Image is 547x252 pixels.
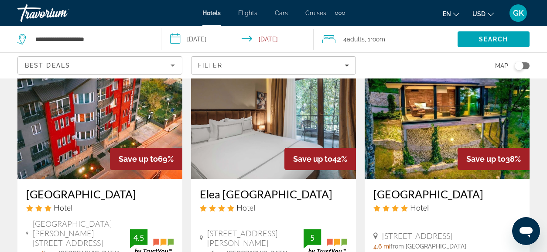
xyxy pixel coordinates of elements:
img: Elea Old Tbilisi Hotel [191,39,356,179]
span: Save up to [119,154,158,163]
button: Change language [443,7,459,20]
button: Travelers: 4 adults, 0 children [314,26,458,52]
span: Adults [347,36,365,43]
button: Extra navigation items [335,6,345,20]
span: GK [513,9,524,17]
img: Bioli Medical Wellness Resort [365,39,530,179]
span: Hotel [410,203,429,212]
button: Filters [191,56,356,75]
a: Travorium [17,2,105,24]
span: Best Deals [25,62,70,69]
div: 38% [458,148,530,170]
span: , 1 [365,33,385,45]
span: from [GEOGRAPHIC_DATA] [390,243,466,250]
span: Map [495,60,508,72]
div: 4 star Hotel [200,203,347,212]
a: [GEOGRAPHIC_DATA] [26,187,174,201]
span: Search [479,36,509,43]
span: en [443,10,451,17]
span: 4.6 mi [373,243,390,250]
iframe: Кнопка запуска окна обмена сообщениями [512,217,540,245]
span: Room [370,36,385,43]
a: [GEOGRAPHIC_DATA] [373,187,521,201]
a: Flights [238,10,257,17]
div: 42% [284,148,356,170]
a: Elea [GEOGRAPHIC_DATA] [200,187,347,201]
span: USD [472,10,485,17]
span: Filter [198,62,223,69]
button: Search [458,31,530,47]
div: 5 [304,232,321,243]
button: User Menu [507,4,530,22]
div: 3 star Hotel [26,203,174,212]
span: [STREET_ADDRESS][PERSON_NAME] [207,228,304,248]
div: 4 star Hotel [373,203,521,212]
div: 4.5 [130,232,147,243]
span: Hotel [54,203,72,212]
a: Cruises [305,10,326,17]
button: Toggle map [508,62,530,70]
div: 69% [110,148,182,170]
span: Hotel [236,203,255,212]
input: Search hotel destination [34,33,148,46]
mat-select: Sort by [25,60,175,71]
button: Select check in and out date [161,26,314,52]
span: 4 [343,33,365,45]
span: Save up to [293,154,332,163]
span: [STREET_ADDRESS] [382,231,452,241]
span: Save up to [466,154,506,163]
a: Hotels [202,10,221,17]
a: Cars [275,10,288,17]
span: [GEOGRAPHIC_DATA] [PERSON_NAME][STREET_ADDRESS] [33,219,130,248]
button: Change currency [472,7,494,20]
img: Hotel West [17,39,182,179]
